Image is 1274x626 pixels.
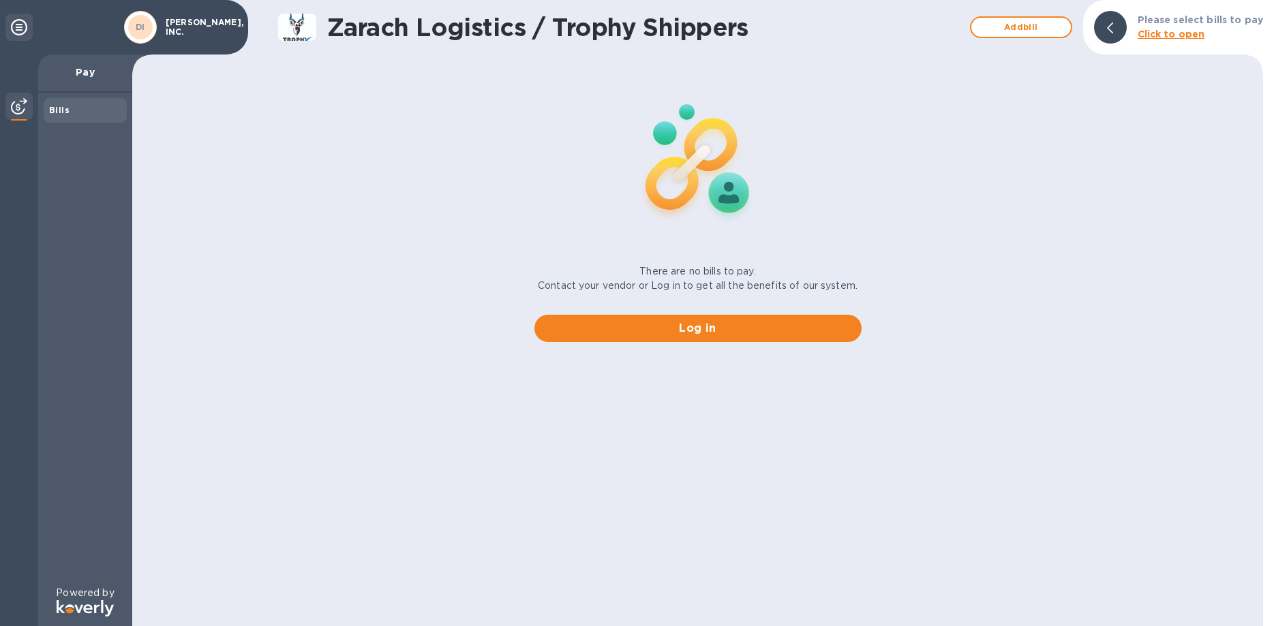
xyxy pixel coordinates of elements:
[538,264,858,293] p: There are no bills to pay. Contact your vendor or Log in to get all the benefits of our system.
[982,19,1060,35] span: Add bill
[136,22,145,32] b: DI
[56,586,114,600] p: Powered by
[57,600,114,616] img: Logo
[49,65,121,79] p: Pay
[1138,29,1205,40] b: Click to open
[1138,14,1263,25] b: Please select bills to pay
[166,18,234,37] p: [PERSON_NAME], INC.
[49,105,70,115] b: Bills
[534,315,862,342] button: Log in
[970,16,1072,38] button: Addbill
[327,13,963,42] h1: Zarach Logistics / Trophy Shippers
[545,320,851,337] span: Log in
